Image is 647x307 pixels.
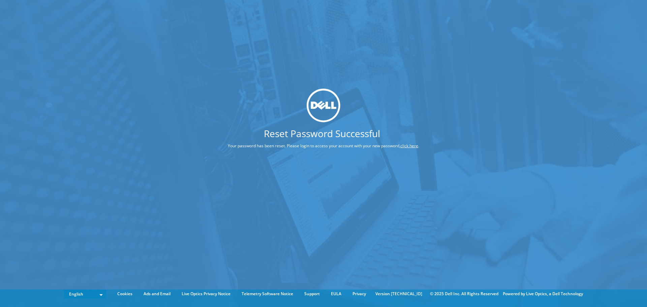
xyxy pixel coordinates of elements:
a: Support [299,290,325,298]
a: EULA [326,290,346,298]
p: Your password has been reset. Please login to access your account with your new password, . [203,142,444,150]
li: Version [TECHNICAL_ID] [372,290,426,298]
a: Cookies [112,290,137,298]
a: Telemetry Software Notice [237,290,298,298]
a: click here [400,143,418,149]
img: dell_svg_logo.svg [307,89,340,122]
a: Privacy [347,290,371,298]
li: Powered by Live Optics, a Dell Technology [503,290,583,298]
a: Ads and Email [138,290,176,298]
h1: Reset Password Successful [203,129,441,138]
li: © 2025 Dell Inc. All Rights Reserved [427,290,502,298]
a: Live Optics Privacy Notice [177,290,236,298]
